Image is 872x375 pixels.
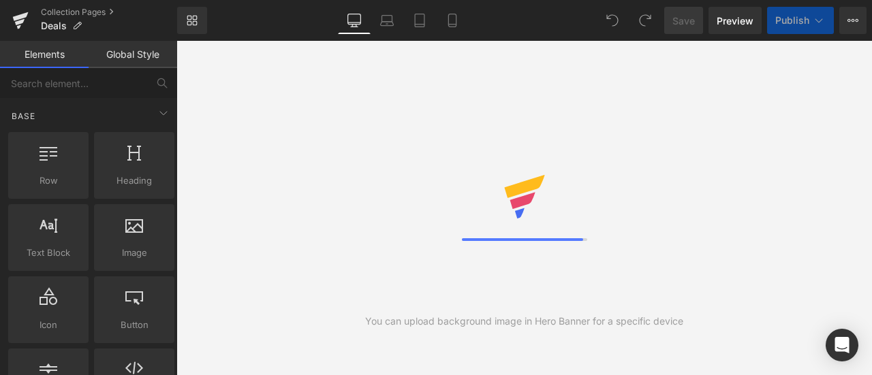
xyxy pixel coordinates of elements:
[338,7,371,34] a: Desktop
[12,246,84,260] span: Text Block
[177,7,207,34] a: New Library
[41,20,67,31] span: Deals
[826,329,858,361] div: Open Intercom Messenger
[365,314,683,329] div: You can upload background image in Hero Banner for a specific device
[599,7,626,34] button: Undo
[89,41,177,68] a: Global Style
[403,7,436,34] a: Tablet
[708,7,762,34] a: Preview
[632,7,659,34] button: Redo
[98,246,170,260] span: Image
[98,318,170,332] span: Button
[12,174,84,188] span: Row
[12,318,84,332] span: Icon
[775,15,809,26] span: Publish
[98,174,170,188] span: Heading
[672,14,695,28] span: Save
[717,14,753,28] span: Preview
[371,7,403,34] a: Laptop
[10,110,37,123] span: Base
[839,7,867,34] button: More
[436,7,469,34] a: Mobile
[767,7,834,34] button: Publish
[41,7,177,18] a: Collection Pages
